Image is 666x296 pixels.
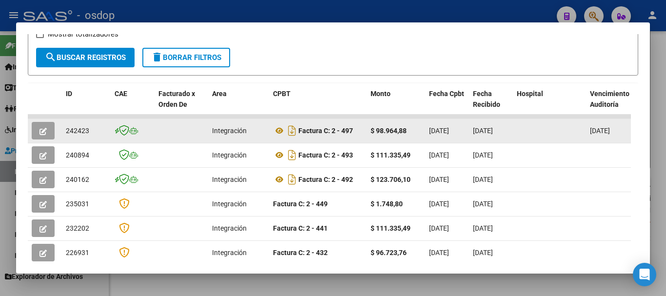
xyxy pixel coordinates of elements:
[469,83,513,126] datatable-header-cell: Fecha Recibido
[473,90,500,109] span: Fecha Recibido
[371,224,411,232] strong: $ 111.335,49
[473,200,493,208] span: [DATE]
[45,51,57,63] mat-icon: search
[429,224,449,232] span: [DATE]
[286,147,298,163] i: Descargar documento
[473,224,493,232] span: [DATE]
[212,224,247,232] span: Integración
[66,176,89,183] span: 240162
[286,172,298,187] i: Descargar documento
[371,176,411,183] strong: $ 123.706,10
[269,83,367,126] datatable-header-cell: CPBT
[142,48,230,67] button: Borrar Filtros
[115,90,127,98] span: CAE
[212,200,247,208] span: Integración
[298,127,353,135] strong: Factura C: 2 - 497
[273,200,328,208] strong: Factura C: 2 - 449
[212,127,247,135] span: Integración
[62,83,111,126] datatable-header-cell: ID
[425,83,469,126] datatable-header-cell: Fecha Cpbt
[158,90,195,109] span: Facturado x Orden De
[66,200,89,208] span: 235031
[429,200,449,208] span: [DATE]
[273,249,328,257] strong: Factura C: 2 - 432
[212,249,247,257] span: Integración
[371,249,407,257] strong: $ 96.723,76
[273,90,291,98] span: CPBT
[111,83,155,126] datatable-header-cell: CAE
[36,48,135,67] button: Buscar Registros
[66,127,89,135] span: 242423
[212,90,227,98] span: Area
[367,83,425,126] datatable-header-cell: Monto
[208,83,269,126] datatable-header-cell: Area
[298,151,353,159] strong: Factura C: 2 - 493
[473,249,493,257] span: [DATE]
[273,224,328,232] strong: Factura C: 2 - 441
[590,127,610,135] span: [DATE]
[45,53,126,62] span: Buscar Registros
[429,127,449,135] span: [DATE]
[429,249,449,257] span: [DATE]
[633,263,656,286] div: Open Intercom Messenger
[473,127,493,135] span: [DATE]
[151,51,163,63] mat-icon: delete
[286,123,298,138] i: Descargar documento
[517,90,543,98] span: Hospital
[429,176,449,183] span: [DATE]
[66,90,72,98] span: ID
[590,90,629,109] span: Vencimiento Auditoría
[151,53,221,62] span: Borrar Filtros
[155,83,208,126] datatable-header-cell: Facturado x Orden De
[298,176,353,183] strong: Factura C: 2 - 492
[212,176,247,183] span: Integración
[371,151,411,159] strong: $ 111.335,49
[66,224,89,232] span: 232202
[48,28,118,40] span: Mostrar totalizadores
[371,127,407,135] strong: $ 98.964,88
[66,151,89,159] span: 240894
[429,151,449,159] span: [DATE]
[473,176,493,183] span: [DATE]
[429,90,464,98] span: Fecha Cpbt
[513,83,586,126] datatable-header-cell: Hospital
[371,200,403,208] strong: $ 1.748,80
[66,249,89,257] span: 226931
[473,151,493,159] span: [DATE]
[212,151,247,159] span: Integración
[586,83,630,126] datatable-header-cell: Vencimiento Auditoría
[371,90,391,98] span: Monto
